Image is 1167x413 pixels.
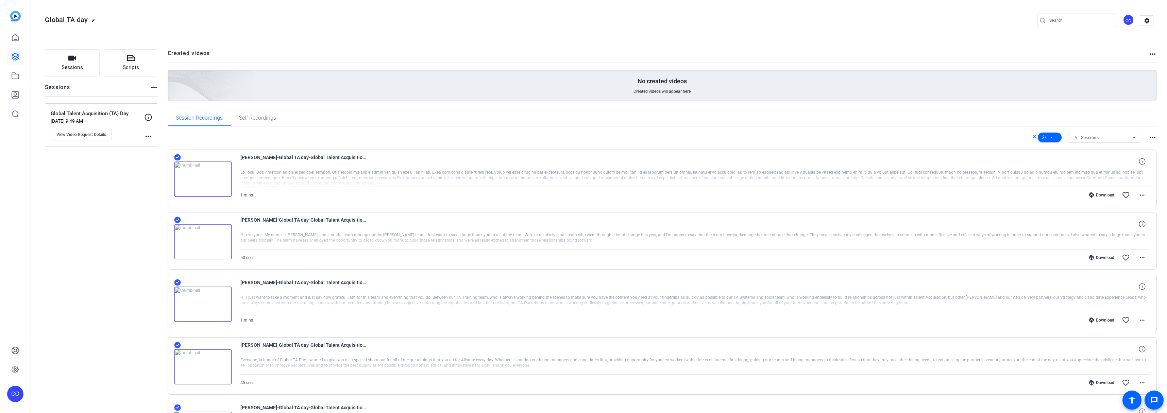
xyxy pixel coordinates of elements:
[240,153,366,170] span: [PERSON_NAME]-Global TA day-Global Talent Acquisition -TA- Day-1755620774608-webcam
[1123,14,1134,25] div: CO
[1085,317,1118,323] div: Download
[62,64,83,71] span: Sessions
[174,287,232,322] img: thumb-nail
[1085,255,1118,260] div: Download
[104,49,158,76] button: Scripts
[638,77,687,85] p: No created videos
[56,132,106,137] span: View Video Request Details
[176,115,223,121] span: Session Recordings
[1128,396,1136,404] mat-icon: accessibility
[45,83,70,96] h2: Sessions
[1149,50,1157,58] mat-icon: more_horiz
[240,255,254,260] span: 50 secs
[45,16,88,24] span: Global TA day
[45,49,100,76] button: Sessions
[1122,316,1130,324] mat-icon: favorite_border
[7,386,23,402] div: CO
[1138,191,1146,199] mat-icon: more_horiz
[51,110,144,118] p: Global Talent Acquisition (TA) Day
[174,349,232,384] img: thumb-nail
[1123,14,1135,26] ngx-avatar: Ciara Ocasio
[10,11,21,21] img: blue-gradient.svg
[1085,380,1118,385] div: Download
[1085,192,1118,198] div: Download
[1122,379,1130,387] mat-icon: favorite_border
[144,132,152,140] mat-icon: more_horiz
[1138,316,1146,324] mat-icon: more_horiz
[123,64,139,71] span: Scripts
[240,278,366,295] span: [PERSON_NAME]-Global TA day-Global Talent Acquisition -TA- Day-1755527903426-webcam
[1149,133,1157,141] mat-icon: more_horiz
[1049,16,1111,24] input: Search
[51,118,144,124] p: [DATE] 9:49 AM
[1140,16,1154,26] mat-icon: settings
[150,83,158,91] mat-icon: more_horiz
[1122,191,1130,199] mat-icon: favorite_border
[91,18,99,26] mat-icon: edit
[1122,254,1130,262] mat-icon: favorite_border
[240,380,254,385] span: 45 secs
[174,161,232,197] img: thumb-nail
[240,193,253,197] span: 1 mins
[633,89,691,94] span: Created videos will appear here
[1138,254,1146,262] mat-icon: more_horiz
[1150,396,1158,404] mat-icon: message
[1075,135,1099,140] span: All Sessions
[240,216,366,232] span: [PERSON_NAME]-Global TA day-Global Talent Acquisition -TA- Day-1755592445501-webcam
[240,341,366,357] span: [PERSON_NAME]-Global TA day-Global Talent Acquisition -TA- Day-1755523653914-webcam
[240,318,253,323] span: 1 mins
[91,2,254,150] img: Creted videos background
[168,49,1149,63] h2: Created videos
[239,115,276,121] span: Self Recordings
[51,129,112,140] button: View Video Request Details
[1138,379,1146,387] mat-icon: more_horiz
[174,224,232,259] img: thumb-nail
